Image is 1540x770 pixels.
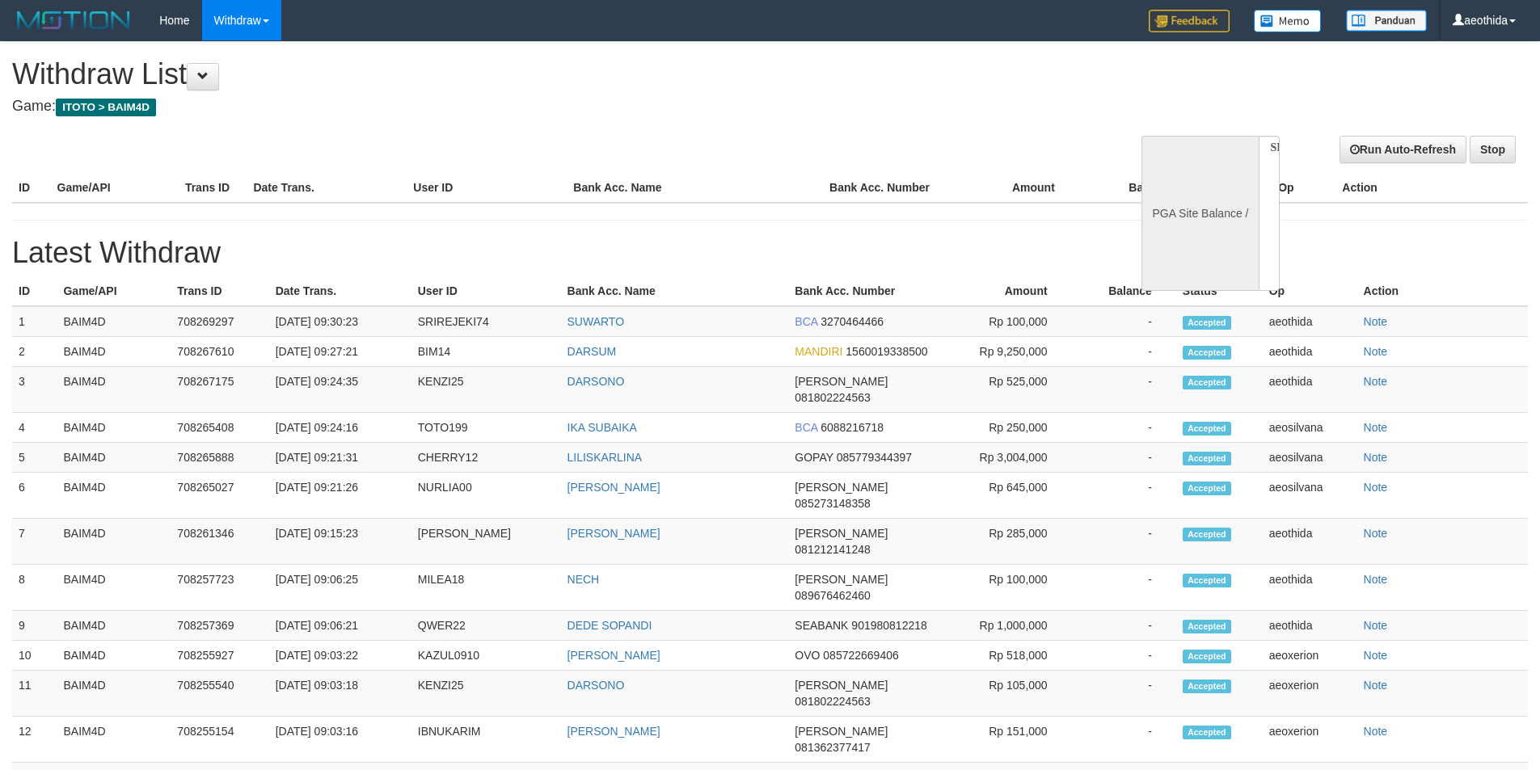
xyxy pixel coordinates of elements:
[171,306,268,337] td: 708269297
[269,413,411,443] td: [DATE] 09:24:16
[795,375,888,388] span: [PERSON_NAME]
[567,725,660,738] a: [PERSON_NAME]
[851,619,926,632] span: 901980812218
[57,443,171,473] td: BAIM4D
[171,641,268,671] td: 708255927
[1072,306,1176,337] td: -
[795,497,870,510] span: 085273148358
[1263,611,1357,641] td: aeothida
[57,473,171,519] td: BAIM4D
[1183,726,1231,739] span: Accepted
[269,611,411,641] td: [DATE] 09:06:21
[57,641,171,671] td: BAIM4D
[12,276,57,306] th: ID
[411,443,561,473] td: CHERRY12
[411,717,561,763] td: IBNUKARIM
[1364,619,1388,632] a: Note
[1141,136,1258,291] div: PGA Site Balance /
[821,315,884,328] span: 3270464466
[269,641,411,671] td: [DATE] 09:03:22
[171,519,268,565] td: 708261346
[1183,574,1231,587] span: Accepted
[567,527,660,540] a: [PERSON_NAME]
[57,367,171,413] td: BAIM4D
[795,421,817,434] span: BCA
[12,443,57,473] td: 5
[12,306,57,337] td: 1
[1263,443,1357,473] td: aeosilvana
[179,173,247,203] th: Trans ID
[269,337,411,367] td: [DATE] 09:27:21
[12,8,135,32] img: MOTION_logo.png
[567,315,625,328] a: SUWARTO
[1263,473,1357,519] td: aeosilvana
[411,641,561,671] td: KAZUL0910
[12,473,57,519] td: 6
[269,276,411,306] th: Date Trans.
[1183,422,1231,435] span: Accepted
[12,641,57,671] td: 10
[837,451,912,464] span: 085779344397
[1364,649,1388,662] a: Note
[411,276,561,306] th: User ID
[1263,276,1357,306] th: Op
[1079,173,1196,203] th: Balance
[1072,519,1176,565] td: -
[939,565,1071,611] td: Rp 100,000
[1364,725,1388,738] a: Note
[171,367,268,413] td: 708267175
[795,391,870,404] span: 081802224563
[1263,413,1357,443] td: aeosilvana
[57,611,171,641] td: BAIM4D
[939,276,1071,306] th: Amount
[1183,650,1231,663] span: Accepted
[1272,173,1335,203] th: Op
[1263,519,1357,565] td: aeothida
[1263,306,1357,337] td: aeothida
[795,345,842,358] span: MANDIRI
[1072,565,1176,611] td: -
[171,611,268,641] td: 708257369
[57,717,171,763] td: BAIM4D
[567,451,643,464] a: LILISKARLINA
[795,543,870,556] span: 081212141248
[1072,641,1176,671] td: -
[12,99,1010,115] h4: Game:
[1364,421,1388,434] a: Note
[567,481,660,494] a: [PERSON_NAME]
[57,337,171,367] td: BAIM4D
[1364,375,1388,388] a: Note
[1335,173,1528,203] th: Action
[951,173,1078,203] th: Amount
[411,413,561,443] td: TOTO199
[411,473,561,519] td: NURLIA00
[795,573,888,586] span: [PERSON_NAME]
[171,276,268,306] th: Trans ID
[12,337,57,367] td: 2
[1072,337,1176,367] td: -
[1364,679,1388,692] a: Note
[795,589,870,602] span: 089676462460
[795,695,870,708] span: 081802224563
[411,611,561,641] td: QWER22
[407,173,567,203] th: User ID
[561,276,789,306] th: Bank Acc. Name
[57,519,171,565] td: BAIM4D
[1263,367,1357,413] td: aeothida
[795,527,888,540] span: [PERSON_NAME]
[795,619,848,632] span: SEABANK
[411,367,561,413] td: KENZI25
[247,173,407,203] th: Date Trans.
[171,413,268,443] td: 708265408
[1072,473,1176,519] td: -
[795,481,888,494] span: [PERSON_NAME]
[1263,565,1357,611] td: aeothida
[12,58,1010,90] h1: Withdraw List
[1364,527,1388,540] a: Note
[939,473,1071,519] td: Rp 645,000
[795,725,888,738] span: [PERSON_NAME]
[939,413,1071,443] td: Rp 250,000
[939,306,1071,337] td: Rp 100,000
[939,641,1071,671] td: Rp 518,000
[1346,10,1427,32] img: panduan.png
